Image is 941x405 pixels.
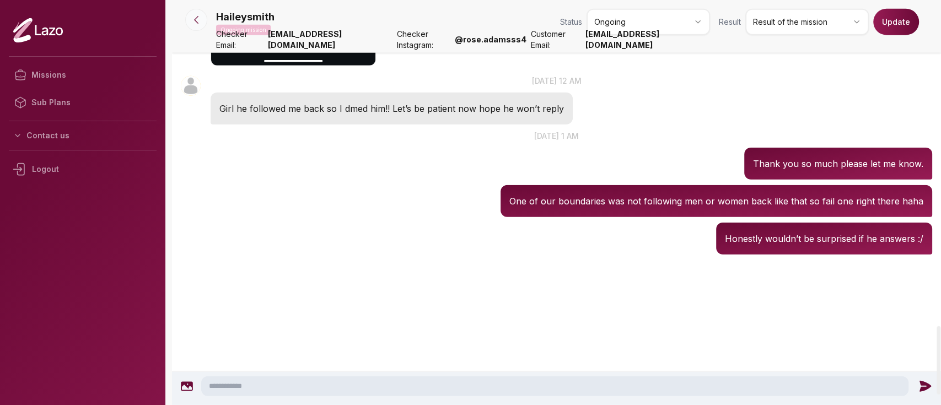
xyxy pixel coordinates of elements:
p: Honestly wouldn’t be surprised if he answers :/ [725,231,923,246]
span: Result [719,17,741,28]
button: Contact us [9,126,157,145]
strong: @ rose.adamsss4 [455,34,526,45]
p: Girl he followed me back so I dmed him!! Let’s be patient now hope he won’t reply [219,101,564,116]
strong: [EMAIL_ADDRESS][DOMAIN_NAME] [268,29,392,51]
strong: [EMAIL_ADDRESS][DOMAIN_NAME] [585,29,710,51]
span: Customer Email: [531,29,581,51]
span: Checker Instagram: [397,29,450,51]
p: Thank you so much please let me know. [753,156,923,171]
span: Checker Email: [216,29,264,51]
p: Haileysmith [216,9,275,25]
button: Update [873,9,919,35]
a: Missions [9,61,157,89]
p: Ongoing mission [216,25,271,35]
div: Logout [9,155,157,183]
p: [DATE] 12 am [172,75,941,87]
span: Status [560,17,582,28]
p: One of our boundaries was not following men or women back like that so fail one right there haha [509,194,923,208]
p: [DATE] 1 am [172,130,941,142]
a: Sub Plans [9,89,157,116]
